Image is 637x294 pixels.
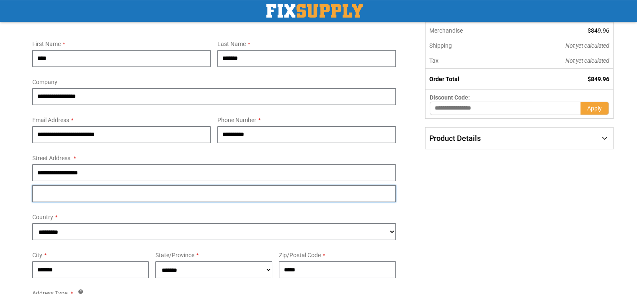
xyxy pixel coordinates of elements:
span: Country [32,214,53,220]
span: Shipping [429,42,452,49]
th: Merchandise [426,23,509,38]
th: Tax [426,53,509,69]
span: Product Details [429,134,481,143]
a: store logo [266,4,363,18]
strong: Order Total [429,76,459,82]
span: Not yet calculated [565,57,609,64]
span: Discount Code: [430,94,470,101]
span: State/Province [155,252,194,258]
span: Email Address [32,117,69,123]
span: Apply [587,105,602,112]
span: Not yet calculated [565,42,609,49]
span: City [32,252,42,258]
span: Company [32,79,57,85]
span: $849.96 [588,27,609,34]
span: Zip/Postal Code [279,252,321,258]
span: First Name [32,41,61,47]
span: Phone Number [217,117,256,123]
img: Fix Industrial Supply [266,4,363,18]
span: Last Name [217,41,246,47]
span: Street Address [32,155,70,161]
span: $849.96 [588,76,609,82]
button: Apply [580,102,609,115]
